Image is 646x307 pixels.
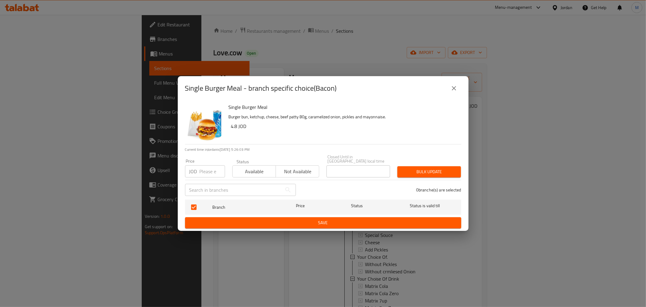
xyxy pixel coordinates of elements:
button: Available [232,165,276,177]
span: Bulk update [402,168,456,176]
span: Not available [278,167,317,176]
img: Single Burger Meal [185,103,224,142]
button: Save [185,217,461,228]
p: Current time in Jordan is [DATE] 5:26:03 PM [185,147,461,152]
button: close [447,81,461,96]
p: JOD [189,168,197,175]
span: Price [280,202,320,210]
span: Status [325,202,388,210]
p: 0 branche(s) are selected [416,187,461,193]
h2: Single Burger Meal - branch specific choice(Bacon) [185,83,337,93]
p: Burger bun, ketchup, cheese, beef patty 80g, caramelized onion, pickles and mayonnaise. [229,113,456,121]
button: Bulk update [397,166,461,177]
h6: Single Burger Meal [229,103,456,111]
button: Not available [276,165,319,177]
span: Available [235,167,273,176]
input: Search in branches [185,184,282,196]
span: Save [190,219,456,227]
input: Please enter price [200,165,225,177]
span: Branch [212,204,275,211]
span: Status is valid till [393,202,456,210]
h6: 4.8 JOD [231,122,456,130]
